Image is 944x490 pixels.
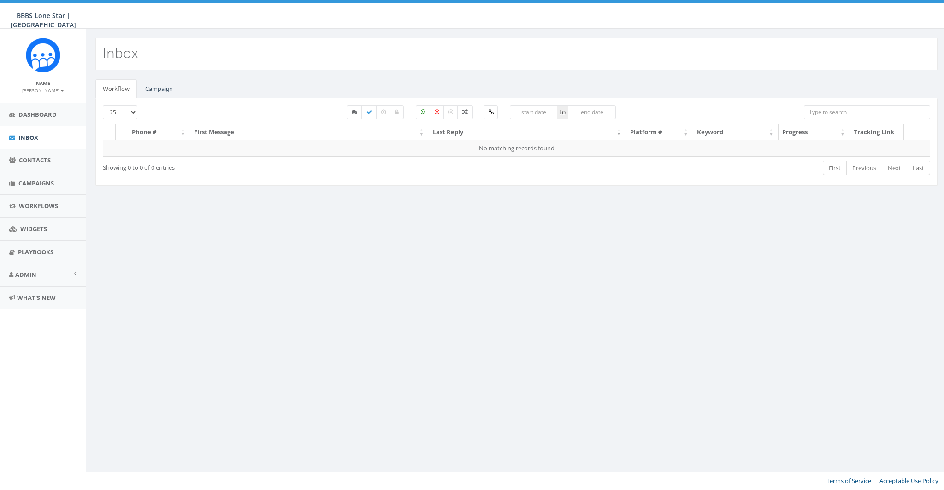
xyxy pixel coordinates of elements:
input: start date [510,105,558,119]
img: Rally_Corp_Icon.png [26,38,60,72]
a: Campaign [138,79,180,98]
th: Tracking Link [850,124,904,140]
th: Progress: activate to sort column ascending [779,124,850,140]
span: Widgets [20,225,47,233]
div: Showing 0 to 0 of 0 entries [103,160,439,172]
label: Expired [376,105,391,119]
span: What's New [17,293,56,302]
label: Closed [390,105,404,119]
a: Next [882,161,907,176]
th: Platform #: activate to sort column ascending [626,124,693,140]
label: Neutral [443,105,458,119]
a: First [823,161,847,176]
span: Dashboard [18,110,57,119]
a: Terms of Service [826,477,871,485]
a: Workflow [95,79,137,98]
span: BBBS Lone Star | [GEOGRAPHIC_DATA] [11,11,76,29]
a: Previous [846,161,882,176]
input: end date [568,105,616,119]
a: Acceptable Use Policy [879,477,938,485]
input: Type to search [804,105,930,119]
th: Keyword: activate to sort column ascending [693,124,779,140]
span: Admin [15,270,36,279]
label: Mixed [457,105,473,119]
td: No matching records found [103,140,930,156]
a: [PERSON_NAME] [22,86,64,94]
label: Clicked [484,105,498,119]
span: Workflows [19,202,58,210]
th: First Message: activate to sort column ascending [190,124,429,140]
th: Phone #: activate to sort column ascending [128,124,190,140]
label: Negative [430,105,444,119]
span: Inbox [18,133,38,142]
th: Last Reply: activate to sort column ascending [429,124,626,140]
h2: Inbox [103,45,138,60]
span: Playbooks [18,248,53,256]
span: Campaigns [18,179,54,187]
label: Positive [416,105,431,119]
a: Last [907,161,930,176]
label: Started [347,105,362,119]
span: to [557,105,568,119]
label: Completed [361,105,377,119]
small: [PERSON_NAME] [22,87,64,94]
span: Contacts [19,156,51,164]
small: Name [36,80,50,86]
